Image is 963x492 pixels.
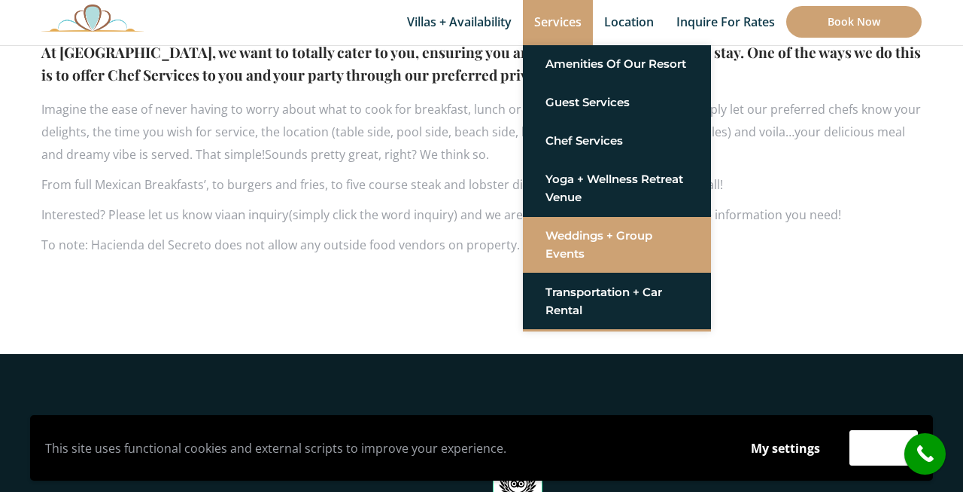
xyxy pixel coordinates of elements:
[737,431,834,466] button: My settings
[545,89,688,116] a: Guest Services
[265,146,489,163] span: Sounds pretty great, right? We think so.
[41,234,922,256] p: To note: Hacienda del Secreto does not allow any outside food vendors on property.
[908,437,942,471] i: call
[904,433,946,475] a: call
[786,6,922,38] a: Book Now
[849,430,918,466] button: Accept
[545,279,688,324] a: Transportation + Car Rental
[41,41,922,87] h4: At [GEOGRAPHIC_DATA], we want to totally cater to you, ensuring you and your family a magnificent...
[545,166,688,211] a: Yoga + Wellness Retreat Venue
[41,203,922,226] p: Interested? Please let us know via (simply click the word inquiry) and we are happy to provide yo...
[545,50,688,78] a: Amenities of Our Resort
[41,4,144,32] img: Awesome Logo
[45,437,721,460] p: This site uses functional cookies and external scripts to improve your experience.
[545,127,688,154] a: Chef Services
[545,222,688,267] a: Weddings + Group Events
[41,173,922,196] p: From full Mexican Breakfasts’, to burgers and fries, to five course steak and lobster dinners ser...
[41,98,922,166] p: Imagine the ease of never having to worry about what to cook for breakfast, lunch or dinner durin...
[231,206,289,223] a: an inquiry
